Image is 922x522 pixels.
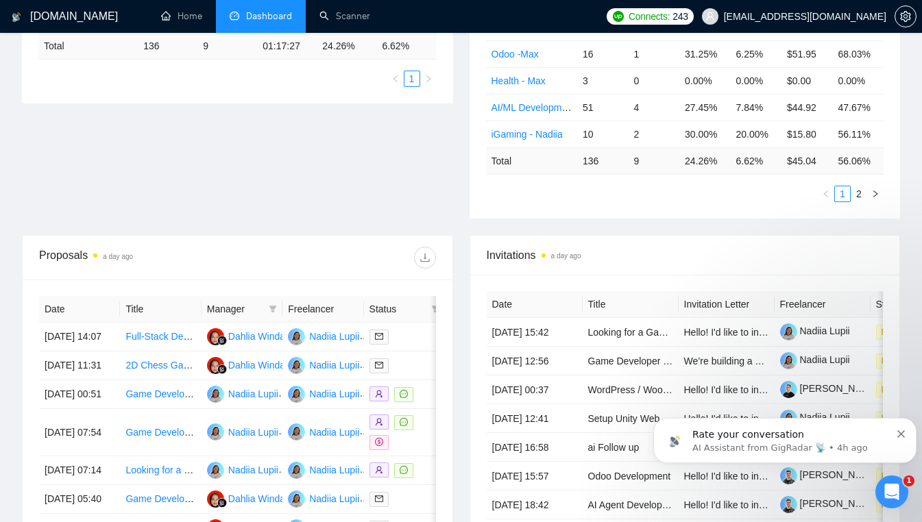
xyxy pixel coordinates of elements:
[492,102,602,113] a: AI/ML Development - Max
[629,121,680,147] td: 2
[207,490,224,508] img: DW
[21,406,32,417] button: Upload attachment
[125,388,389,399] a: Game Developer Needed for Exciting Gambling Game Project
[679,291,775,318] th: Invitation Letter
[22,137,252,164] div: We also have keyword lists for various categories that we can share with you!
[11,173,263,205] div: AI Assistant from GigRadar 📡 says…
[197,33,257,60] td: 9
[39,296,120,323] th: Date
[833,67,884,94] td: 0.00%
[487,433,583,462] td: [DATE] 16:58
[420,71,437,87] button: right
[228,425,278,440] div: Nadiia Lupii
[679,67,731,94] td: 0.00%
[207,330,311,341] a: DWDahlia Winda Astuti
[125,427,339,438] a: Game Developer (Telegram Mini‑App – TON P2E)
[11,331,225,374] div: Help AI Assistant from GigRadar 📡 understand how they’re doing:
[235,401,257,423] button: Send a message…
[123,47,169,58] code: (desig*)
[32,105,252,130] li: Include all spelling variations manually since our search isn't synonym-based
[492,129,563,140] a: iGaming - Nadiia
[89,77,170,88] code: design | figma
[731,121,782,147] td: 20.00%
[492,75,546,86] a: Health - Max
[288,426,359,437] a: NLNadiia Lupii
[12,377,263,401] textarea: Message…
[120,296,201,323] th: Title
[487,462,583,490] td: [DATE] 15:57
[387,71,404,87] li: Previous Page
[309,358,359,373] div: Nadiia Lupii
[583,490,679,519] td: AI Agent Development for Copy and Script Creation
[125,360,279,371] a: 2D Chess Game Developer Needed
[288,328,305,345] img: NL
[39,409,120,456] td: [DATE] 07:54
[588,442,640,453] a: ai Follow up
[588,356,801,366] a: Game Developer (Telegram Mini‑App – TON P2E)
[120,323,201,351] td: Full-Stack Developer for Custom Memorial Website (Next.js, Supabase, Stripe)
[679,94,731,121] td: 27.45%
[309,491,359,506] div: Nadiia Lupii
[672,9,688,24] span: 243
[120,485,201,514] td: Game Developer for Telegram and Solana Integration
[38,33,138,60] td: Total
[833,147,884,174] td: 56.06 %
[202,296,282,323] th: Manager
[288,388,359,399] a: NLNadiia Lupii
[867,186,884,202] button: right
[876,325,917,340] span: Pending
[780,496,797,513] img: c1QoMr0c3c7z0ZsdDJdzNOMHwMc4mqWW0nL-0Xklj7Pk1fQzqc_jPMG8D3_PimD--b
[319,10,370,22] a: searchScanner
[11,376,263,473] div: AI Assistant from GigRadar 📡 says…
[217,364,227,374] img: gigradar-bm.png
[780,354,850,365] a: Nadiia Lupii
[648,389,922,485] iframe: Intercom notifications message
[679,40,731,67] td: 31.25%
[780,383,879,394] a: [PERSON_NAME]
[822,190,830,198] span: left
[161,10,202,22] a: homeHome
[583,433,679,462] td: ai Follow up
[375,361,383,369] span: mail
[375,390,383,398] span: user-add
[391,75,400,83] span: left
[781,147,833,174] td: $ 45.04
[876,382,917,397] span: Pending
[731,67,782,94] td: 0.00%
[780,352,797,369] img: c1kW7iBRM20VFpN0hxJrS-OBEzdOQFLWwAGOOE1iWlXX9a0Tj9PsoXgzOTrS64y_71
[818,186,834,202] li: Previous Page
[207,301,263,316] span: Manager
[404,71,420,87] li: 1
[120,351,201,380] td: 2D Chess Game Developer Needed
[213,153,223,164] a: Source reference 9175756:
[228,491,311,506] div: Dahlia Winda Astuti
[780,325,850,336] a: Nadiia Lupii
[32,76,252,101] li: Use for OR: finds jobs with either word
[780,323,797,340] img: c1kW7iBRM20VFpN0hxJrS-OBEzdOQFLWwAGOOE1iWlXX9a0Tj9PsoXgzOTrS64y_71
[903,475,914,486] span: 1
[215,10,241,36] button: Home
[369,301,426,316] span: Status
[32,47,252,72] li: Use for variations: finds design, designer, designing
[87,406,98,417] button: Start recording
[731,147,782,174] td: 6.62 %
[11,312,263,331] div: [DATE]
[867,186,884,202] li: Next Page
[39,485,120,514] td: [DATE] 05:40
[851,186,866,201] a: 2
[11,205,263,313] div: AI Assistant from GigRadar 📡 says…
[138,33,197,60] td: 136
[288,464,359,475] a: NLNadiia Lupii
[230,11,239,21] span: dashboard
[309,329,359,344] div: Nadiia Lupii
[583,318,679,347] td: Looking for a Game Developer to Build and Publish a Facebook Game with In-App Purchases
[492,49,539,60] a: Odoo -Max
[66,27,171,40] p: The team can also help
[317,33,376,60] td: 24.26 %
[781,67,833,94] td: $0.00
[577,147,629,174] td: 136
[65,406,76,417] button: Gif picker
[583,347,679,375] td: Game Developer (Telegram Mini‑App – TON P2E)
